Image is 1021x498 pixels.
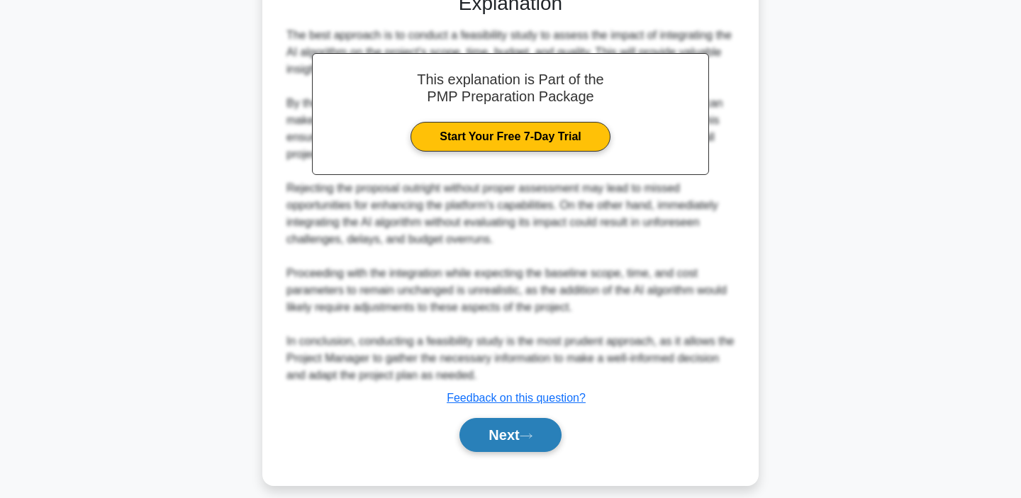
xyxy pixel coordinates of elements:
[459,418,561,452] button: Next
[411,122,610,152] a: Start Your Free 7-Day Trial
[447,392,586,404] a: Feedback on this question?
[286,27,735,384] div: The best approach is to conduct a feasibility study to assess the impact of integrating the AI al...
